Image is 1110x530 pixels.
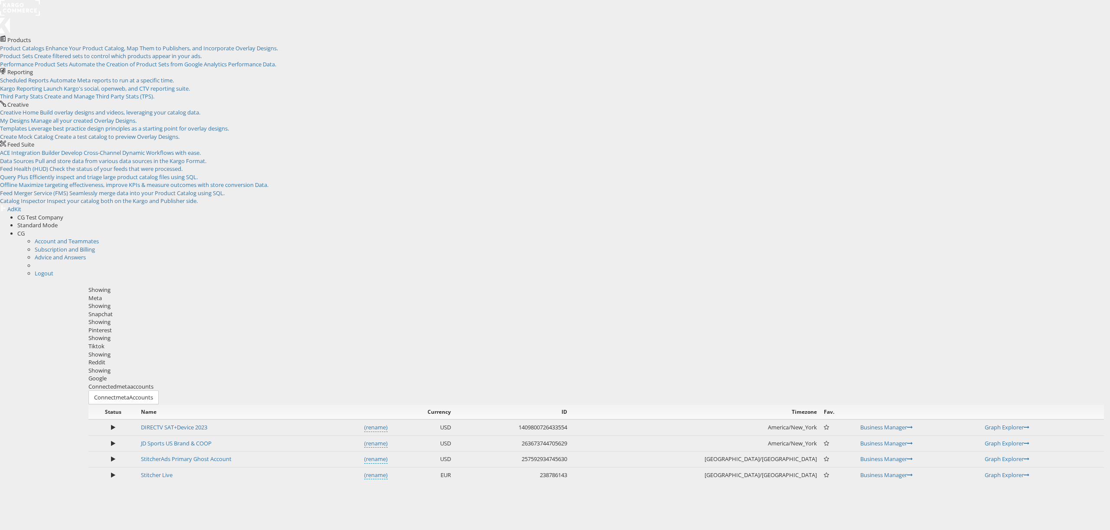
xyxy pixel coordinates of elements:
[7,141,34,148] span: Feed Suite
[17,221,58,229] span: Standard Mode
[88,294,1104,302] div: Meta
[391,405,455,419] th: Currency
[141,471,173,479] a: Stitcher Live
[88,342,1104,350] div: Tiktok
[46,44,278,52] span: Enhance Your Product Catalog, Map Them to Publishers, and Incorporate Overlay Designs.
[88,302,1104,310] div: Showing
[69,189,225,197] span: Seamlessly merge data into your Product Catalog using SQL.
[571,405,820,419] th: Timezone
[860,471,913,479] a: Business Manager
[44,92,154,100] span: Create and Manage Third Party Stats (TPS).
[29,173,198,181] span: Efficiently inspect and triage large product catalog files using SQL.
[820,405,857,419] th: Fav.
[454,405,571,419] th: ID
[31,117,137,124] span: Manage all your created Overlay Designs.
[391,451,455,468] td: USD
[860,423,913,431] a: Business Manager
[7,101,29,108] span: Creative
[141,455,232,463] a: StitcherAds Primary Ghost Account
[88,390,159,405] button: ConnectmetaAccounts
[49,165,183,173] span: Check the status of your feeds that were processed.
[35,269,53,277] a: Logout
[454,435,571,451] td: 263673744705629
[571,435,820,451] td: America/New_York
[985,455,1029,463] a: Graph Explorer
[88,350,1104,359] div: Showing
[571,467,820,483] td: [GEOGRAPHIC_DATA]/[GEOGRAPHIC_DATA]
[88,310,1104,318] div: Snapchat
[88,286,1104,294] div: Showing
[50,76,174,84] span: Automate Meta reports to run at a specific time.
[860,455,913,463] a: Business Manager
[88,374,1104,383] div: Google
[985,423,1029,431] a: Graph Explorer
[391,419,455,435] td: USD
[985,439,1029,447] a: Graph Explorer
[985,471,1029,479] a: Graph Explorer
[7,205,21,213] span: AdKit
[364,455,388,464] a: (rename)
[61,149,201,157] span: Develop Cross-Channel Dynamic Workflows with ease.
[364,471,388,480] a: (rename)
[88,366,1104,375] div: Showing
[17,229,25,237] span: CG
[47,197,198,205] span: Inspect your catalog both on the Kargo and Publisher side.
[7,68,33,76] span: Reporting
[454,451,571,468] td: 257592934745630
[17,213,63,221] span: CG Test Company
[364,439,388,448] a: (rename)
[28,124,229,132] span: Leverage best practice design principles as a starting point for overlay designs.
[137,405,391,419] th: Name
[391,435,455,451] td: USD
[88,358,1104,366] div: Reddit
[35,253,86,261] a: Advice and Answers
[88,318,1104,326] div: Showing
[141,439,212,447] a: JD Sports US Brand & COOP
[55,133,180,141] span: Create a test catalog to preview Overlay Designs.
[571,451,820,468] td: [GEOGRAPHIC_DATA]/[GEOGRAPHIC_DATA]
[35,157,206,165] span: Pull and store data from various data sources in the Kargo Format.
[860,439,913,447] a: Business Manager
[117,383,130,390] span: meta
[7,36,31,44] span: Products
[391,467,455,483] td: EUR
[454,419,571,435] td: 1409800726433554
[454,467,571,483] td: 238786143
[364,423,388,432] a: (rename)
[40,108,200,116] span: Build overlay designs and videos, leveraging your catalog data.
[43,85,190,92] span: Launch Kargo's social, openweb, and CTV reporting suite.
[69,60,276,68] span: Automate the Creation of Product Sets from Google Analytics Performance Data.
[88,383,1104,391] div: Connected accounts
[571,419,820,435] td: America/New_York
[88,405,137,419] th: Status
[19,181,268,189] span: Maximize targeting effectiveness, improve KPIs & measure outcomes with store conversion Data.
[141,423,207,431] a: DIRECTV SAT+Device 2023
[116,393,129,401] span: meta
[88,326,1104,334] div: Pinterest
[34,52,202,60] span: Create filtered sets to control which products appear in your ads.
[88,334,1104,342] div: Showing
[35,245,95,253] a: Subscription and Billing
[35,237,99,245] a: Account and Teammates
